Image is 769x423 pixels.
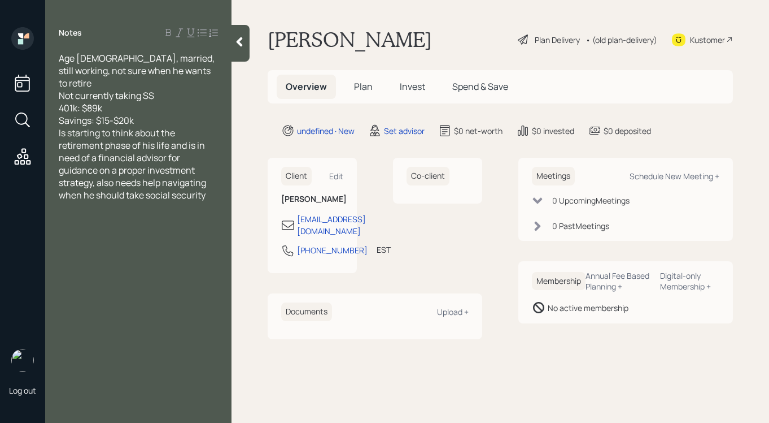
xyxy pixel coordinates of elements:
[9,385,36,396] div: Log out
[630,171,719,182] div: Schedule New Meeting +
[281,167,312,185] h6: Client
[452,80,508,93] span: Spend & Save
[354,80,373,93] span: Plan
[297,125,355,137] div: undefined · New
[59,52,216,89] span: Age [DEMOGRAPHIC_DATA], married, still working, not sure when he wants to retire
[532,167,575,185] h6: Meetings
[59,27,82,38] label: Notes
[552,195,630,206] div: 0 Upcoming Meeting s
[437,307,469,317] div: Upload +
[586,34,657,46] div: • (old plan-delivery)
[59,89,154,102] span: Not currently taking SS
[59,114,134,127] span: Savings: $15-$20k
[586,270,651,292] div: Annual Fee Based Planning +
[268,27,432,52] h1: [PERSON_NAME]
[297,244,368,256] div: [PHONE_NUMBER]
[552,220,609,232] div: 0 Past Meeting s
[454,125,503,137] div: $0 net-worth
[384,125,425,137] div: Set advisor
[548,302,628,314] div: No active membership
[400,80,425,93] span: Invest
[59,102,102,114] span: 401k: $89k
[690,34,725,46] div: Kustomer
[407,167,449,185] h6: Co-client
[281,303,332,321] h6: Documents
[535,34,580,46] div: Plan Delivery
[377,244,391,256] div: EST
[604,125,651,137] div: $0 deposited
[532,125,574,137] div: $0 invested
[532,272,586,291] h6: Membership
[286,80,327,93] span: Overview
[329,171,343,182] div: Edit
[11,349,34,372] img: retirable_logo.png
[59,127,208,201] span: Is starting to think about the retirement phase of his life and is in need of a financial advisor...
[281,195,343,204] h6: [PERSON_NAME]
[660,270,719,292] div: Digital-only Membership +
[297,213,366,237] div: [EMAIL_ADDRESS][DOMAIN_NAME]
